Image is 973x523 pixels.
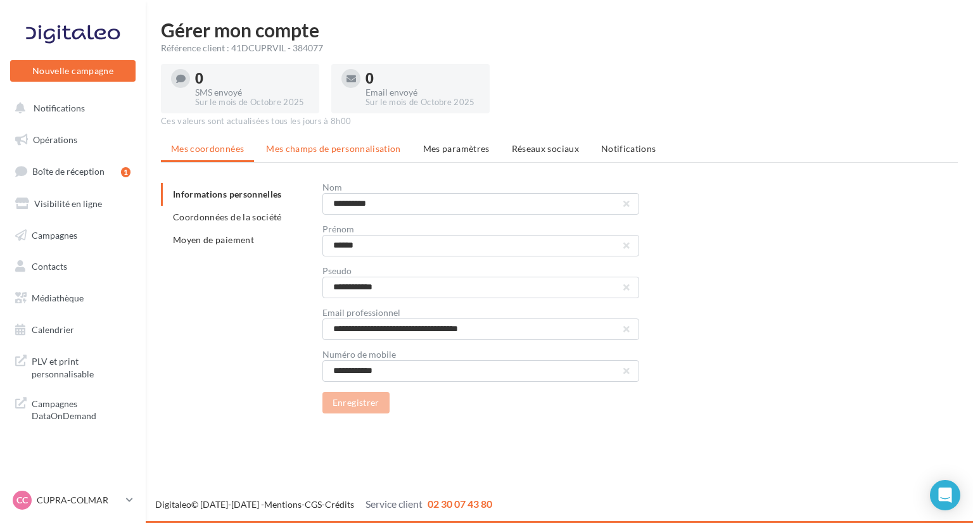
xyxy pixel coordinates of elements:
[8,390,138,427] a: Campagnes DataOnDemand
[195,97,309,108] div: Sur le mois de Octobre 2025
[8,95,133,122] button: Notifications
[155,499,492,510] span: © [DATE]-[DATE] - - -
[32,395,130,422] span: Campagnes DataOnDemand
[195,72,309,85] div: 0
[34,198,102,209] span: Visibilité en ligne
[322,267,639,275] div: Pseudo
[10,488,136,512] a: CC CUPRA-COLMAR
[601,143,656,154] span: Notifications
[33,134,77,145] span: Opérations
[325,499,354,510] a: Crédits
[930,480,960,510] div: Open Intercom Messenger
[32,166,105,177] span: Boîte de réception
[305,499,322,510] a: CGS
[32,293,84,303] span: Médiathèque
[195,88,309,97] div: SMS envoyé
[264,499,302,510] a: Mentions
[366,498,423,510] span: Service client
[173,211,282,222] span: Coordonnées de la société
[34,103,85,113] span: Notifications
[8,222,138,249] a: Campagnes
[161,116,958,127] div: Ces valeurs sont actualisées tous les jours à 8h00
[32,229,77,240] span: Campagnes
[8,348,138,385] a: PLV et print personnalisable
[32,261,67,272] span: Contacts
[512,143,579,154] span: Réseaux sociaux
[161,20,958,39] h1: Gérer mon compte
[322,392,390,413] button: Enregistrer
[155,499,191,510] a: Digitaleo
[173,234,254,245] span: Moyen de paiement
[428,498,492,510] span: 02 30 07 43 80
[16,494,28,507] span: CC
[161,42,958,54] div: Référence client : 41DCUPRVIL - 384077
[366,72,480,85] div: 0
[10,60,136,82] button: Nouvelle campagne
[322,350,639,359] div: Numéro de mobile
[32,324,74,335] span: Calendrier
[8,127,138,153] a: Opérations
[8,191,138,217] a: Visibilité en ligne
[32,353,130,380] span: PLV et print personnalisable
[322,183,639,192] div: Nom
[266,143,401,154] span: Mes champs de personnalisation
[8,285,138,312] a: Médiathèque
[121,167,130,177] div: 1
[8,158,138,185] a: Boîte de réception1
[37,494,121,507] p: CUPRA-COLMAR
[8,317,138,343] a: Calendrier
[366,88,480,97] div: Email envoyé
[366,97,480,108] div: Sur le mois de Octobre 2025
[322,308,639,317] div: Email professionnel
[322,225,639,234] div: Prénom
[8,253,138,280] a: Contacts
[423,143,490,154] span: Mes paramètres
